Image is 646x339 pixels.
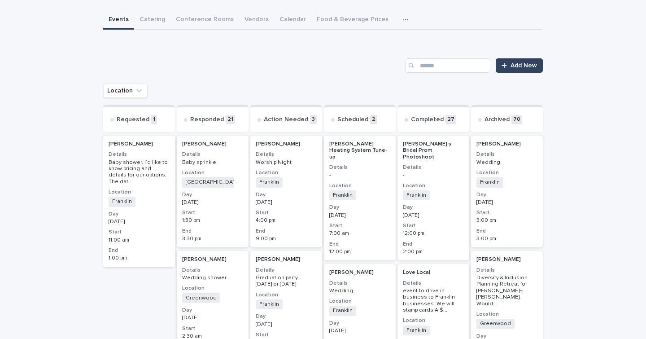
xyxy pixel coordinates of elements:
span: Baby sprinkle [182,160,216,165]
h3: Location [256,169,317,176]
h3: Location [256,291,317,299]
h3: End [109,247,170,254]
a: [PERSON_NAME]DetailsBaby shower. I’d like to know pricing and details for our options. The dat...... [103,136,175,267]
button: Calendar [274,11,311,30]
h3: End [476,228,537,235]
p: Archived [484,116,510,123]
p: 1 [151,115,157,124]
button: Food & Beverage Prices [311,11,394,30]
p: 3:00 pm [476,236,537,242]
h3: Start [329,222,390,229]
h3: Details [109,151,170,158]
h3: Details [329,280,390,287]
span: Graduation party. [DATE] or [DATE] [256,275,301,287]
p: Love Local [403,269,464,276]
span: [GEOGRAPHIC_DATA] [182,177,244,187]
p: [DATE] [476,199,537,206]
span: Franklin [329,190,356,200]
p: 7:00 am [329,230,390,237]
a: [PERSON_NAME]DetailsWorship NightLocationFranklinDay[DATE]Start4:00 pmEnd9:00 pm [250,136,322,247]
h3: Location [403,182,464,189]
h3: Start [256,331,317,339]
p: [DATE] [329,212,390,219]
button: Vendors [239,11,274,30]
button: Conference Rooms [170,11,239,30]
h3: Day [182,307,243,314]
h3: Details [476,267,537,274]
p: [PERSON_NAME] [329,269,390,276]
h3: Location [403,317,464,324]
a: [PERSON_NAME] Heating System Tune-upDetails-LocationFranklinDay[DATE]Start7:00 amEnd12:00 pm [324,136,396,260]
h3: Location [182,169,243,176]
p: Action Needed [264,116,308,123]
p: [DATE] [256,199,317,206]
p: 9:00 pm [256,236,317,242]
p: [DATE] [256,321,317,328]
span: Franklin [403,190,430,200]
p: [PERSON_NAME]'s Bridal Prom Photoshoot [403,141,464,160]
p: [DATE] [109,219,170,225]
h3: Location [329,298,390,305]
p: 12:00 pm [329,249,390,255]
p: 1:30 pm [182,217,243,224]
button: Location [103,84,148,98]
p: 3:30 pm [182,236,243,242]
p: 27 [445,115,456,124]
span: - [329,172,331,178]
p: 70 [511,115,522,124]
p: Requested [117,116,149,123]
h3: Details [476,151,537,158]
p: 4:00 pm [256,217,317,224]
div: Search [405,58,490,73]
p: Completed [411,116,444,123]
h3: End [403,241,464,248]
h3: Details [182,151,243,158]
h3: End [256,228,317,235]
a: [PERSON_NAME]DetailsBaby sprinkleLocation[GEOGRAPHIC_DATA]Day[DATE]Start1:30 pmEnd3:30 pm [177,136,249,247]
h3: Location [109,189,170,196]
h3: Day [329,204,390,211]
p: Responded [190,116,224,123]
p: 3 [310,115,317,124]
span: Franklin [476,177,503,187]
span: Franklin [256,177,283,187]
span: Greenwood [182,293,220,303]
button: Catering [134,11,170,30]
h3: Day [403,204,464,211]
h3: Start [182,209,243,216]
p: [PERSON_NAME] [109,141,170,147]
p: 11:00 am [109,237,170,243]
h3: Details [256,267,317,274]
p: 3:00 pm [476,217,537,224]
span: Worship Night [256,160,292,165]
p: Scheduled [337,116,368,123]
p: 2:00 pm [403,249,464,255]
div: event to drive in business to Franklin businesses. We will stamp cards A $10 purchase earns one s... [403,288,464,314]
p: [PERSON_NAME] [476,141,537,147]
p: [PERSON_NAME] [256,256,317,263]
h3: Start [256,209,317,216]
span: Wedding [476,160,500,165]
span: Baby shower. I’d like to know pricing and details for our options. The dat ... [109,159,170,185]
h3: Start [109,229,170,236]
h3: Location [476,311,537,318]
h3: Day [329,320,390,327]
h3: Details [256,151,317,158]
a: [PERSON_NAME]DetailsWeddingLocationFranklinDay[DATE]Start3:00 pmEnd3:00 pm [471,136,543,247]
span: Wedding shower [182,275,227,281]
h3: Day [109,211,170,218]
p: [PERSON_NAME] Heating System Tune-up [329,141,390,160]
h3: Start [182,325,243,332]
span: Franklin [403,326,430,335]
p: [DATE] [403,212,464,219]
span: - [403,172,405,178]
a: Add New [496,58,543,73]
h3: Details [403,280,464,287]
span: Franklin [329,306,356,316]
h3: End [329,241,390,248]
p: [PERSON_NAME] [182,141,243,147]
span: event to drive in business to Franklin businesses. We will stamp cards A $ ... [403,288,464,314]
h3: Location [329,182,390,189]
h3: Start [476,209,537,216]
